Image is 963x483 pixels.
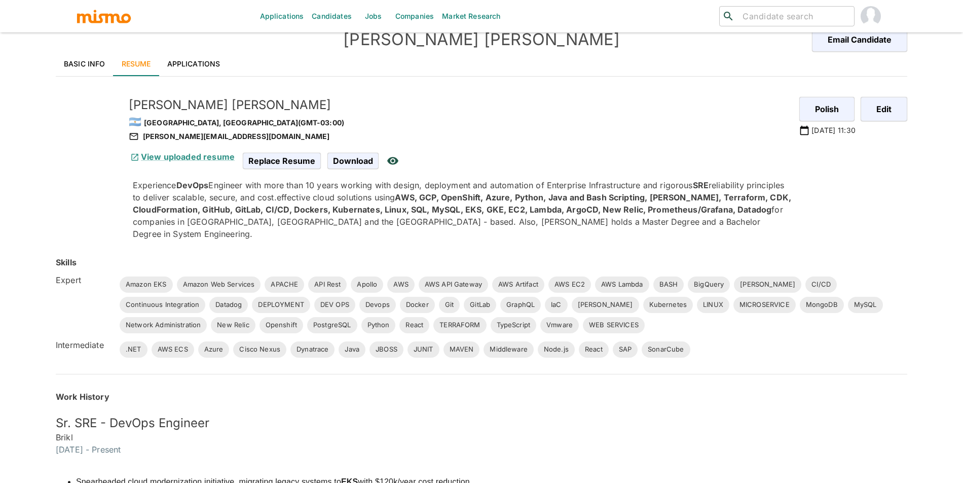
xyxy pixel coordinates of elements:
[308,280,347,290] span: API Rest
[399,320,429,330] span: React
[861,6,881,26] img: Maria Lujan Ciommo
[56,97,117,158] img: 8i4jbbtgh65btm7ffvhhouofk1rc
[387,280,414,290] span: AWS
[56,391,907,403] h6: Work History
[133,179,791,240] p: Experience Engineer with more than 10 years working with design, deployment and automation of Ent...
[265,280,304,290] span: APACHE
[76,9,132,24] img: logo
[159,52,229,76] a: Applications
[120,320,207,330] span: Network Administration
[540,320,579,330] span: Vmware
[419,280,488,290] span: AWS API Gateway
[339,344,365,355] span: Java
[861,97,907,121] button: Edit
[120,300,205,310] span: Continuous Integration
[613,344,638,355] span: SAP
[209,300,248,310] span: Datadog
[811,125,856,135] p: [DATE] 11:30
[439,300,460,310] span: Git
[492,280,544,290] span: AWS Artifact
[653,280,684,290] span: BASH
[688,280,730,290] span: BigQuery
[56,431,907,443] h6: Brikl
[133,192,791,215] strong: AWS, GCP, OpenShift, Azure, Python, Java and Bash Scripting, [PERSON_NAME], Terraform, CDK, Cloud...
[260,320,303,330] span: Openshift
[327,153,379,169] span: Download
[198,344,230,355] span: Azure
[805,280,837,290] span: CI/CD
[177,280,261,290] span: Amazon Web Services
[307,320,357,330] span: PostgreSQL
[400,300,435,310] span: Docker
[799,97,855,121] button: Polish
[56,443,907,456] h6: [DATE] - Present
[327,156,379,164] a: Download
[359,300,396,310] span: Devops
[129,97,791,113] h5: [PERSON_NAME] [PERSON_NAME]
[351,280,383,290] span: Apollo
[433,320,486,330] span: TERRAFORM
[642,344,690,355] span: SonarCube
[120,344,147,355] span: .NET
[56,256,77,268] h6: Skills
[152,344,194,355] span: AWS ECS
[369,344,403,355] span: JBOSS
[129,113,791,130] div: [GEOGRAPHIC_DATA], [GEOGRAPHIC_DATA] (GMT-03:00)
[491,320,537,330] span: TypeScript
[572,300,639,310] span: [PERSON_NAME]
[314,300,355,310] span: DEV OPS
[464,300,496,310] span: GitLab
[548,280,591,290] span: AWS EC2
[579,344,609,355] span: React
[697,300,729,310] span: LINUX
[129,116,141,128] span: 🇦🇷
[129,152,235,162] a: View uploaded resume
[56,339,112,351] h6: Intermediate
[56,415,907,431] h5: Sr. SRE - DevOps Engineer
[583,320,645,330] span: WEB SERVICES
[443,344,480,355] span: MAVEN
[734,280,801,290] span: [PERSON_NAME]
[114,52,159,76] a: Resume
[484,344,534,355] span: Middleware
[290,344,335,355] span: Dynatrace
[693,180,709,190] strong: SRE
[233,344,286,355] span: Cisco Nexus
[595,280,649,290] span: AWS Lambda
[252,300,310,310] span: DEPLOYMENT
[500,300,541,310] span: GraphQL
[800,300,844,310] span: MongoDB
[56,52,114,76] a: Basic Info
[361,320,396,330] span: Python
[848,300,883,310] span: MySQL
[738,9,850,23] input: Candidate search
[733,300,796,310] span: MICROSERVICE
[408,344,439,355] span: JUNIT
[538,344,575,355] span: Node.js
[643,300,693,310] span: Kubernetes
[545,300,567,310] span: IaC
[176,180,209,190] strong: DevOps
[812,27,907,52] button: Email Candidate
[211,320,255,330] span: New Relic
[120,280,173,290] span: Amazon EKS
[56,274,112,286] h6: Expert
[243,153,321,169] span: Replace Resume
[129,130,791,143] div: [PERSON_NAME][EMAIL_ADDRESS][DOMAIN_NAME]
[269,29,694,50] h4: [PERSON_NAME] [PERSON_NAME]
